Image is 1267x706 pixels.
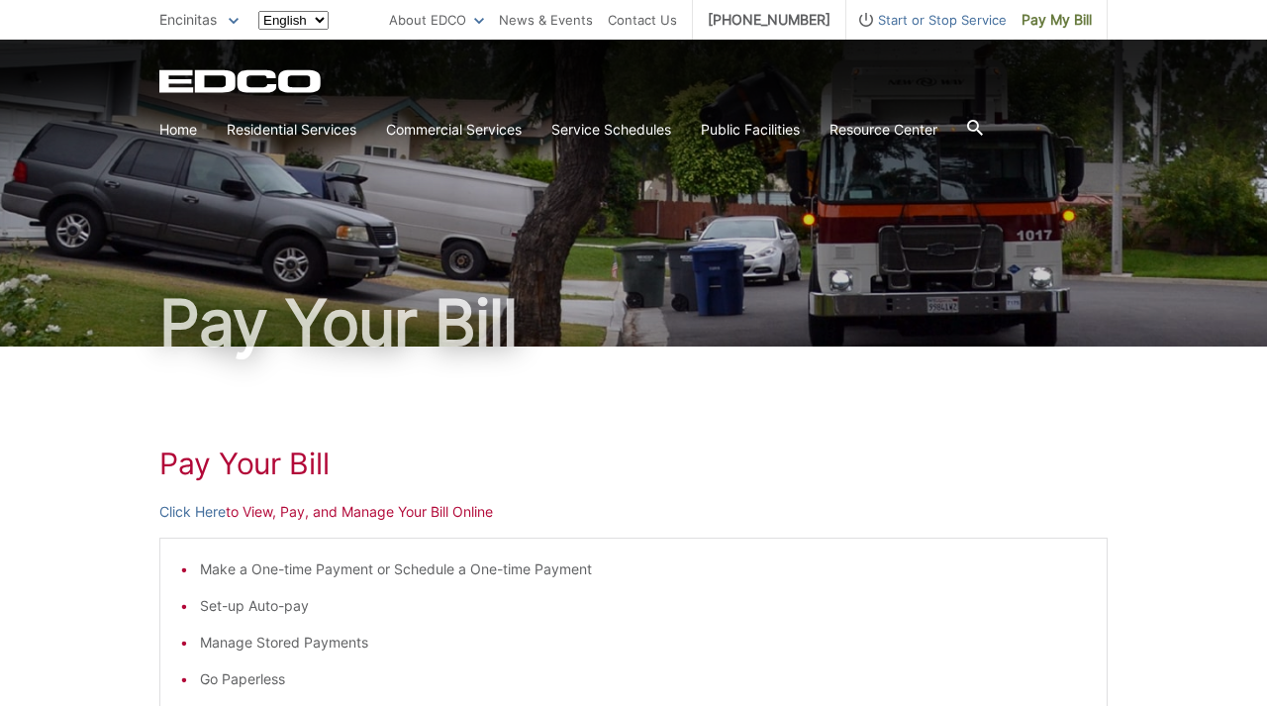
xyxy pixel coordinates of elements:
[159,501,226,523] a: Click Here
[258,11,329,30] select: Select a language
[159,11,217,28] span: Encinitas
[159,119,197,141] a: Home
[499,9,593,31] a: News & Events
[701,119,800,141] a: Public Facilities
[159,69,324,93] a: EDCD logo. Return to the homepage.
[200,595,1087,617] li: Set-up Auto-pay
[159,291,1108,354] h1: Pay Your Bill
[551,119,671,141] a: Service Schedules
[389,9,484,31] a: About EDCO
[159,501,1108,523] p: to View, Pay, and Manage Your Bill Online
[159,446,1108,481] h1: Pay Your Bill
[227,119,356,141] a: Residential Services
[200,632,1087,654] li: Manage Stored Payments
[608,9,677,31] a: Contact Us
[829,119,937,141] a: Resource Center
[386,119,522,141] a: Commercial Services
[1022,9,1092,31] span: Pay My Bill
[200,668,1087,690] li: Go Paperless
[200,558,1087,580] li: Make a One-time Payment or Schedule a One-time Payment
